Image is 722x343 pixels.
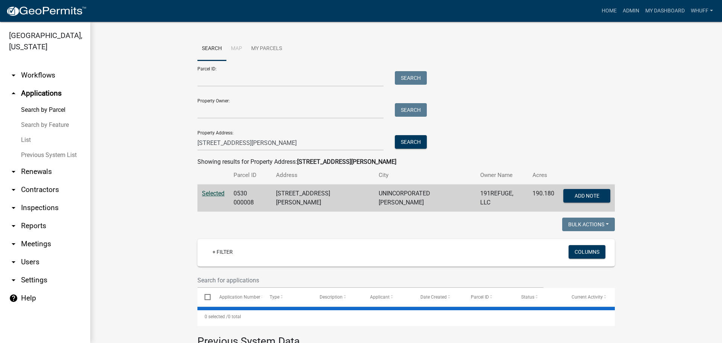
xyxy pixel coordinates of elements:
[9,276,18,285] i: arrow_drop_down
[528,166,559,184] th: Acres
[312,288,363,306] datatable-header-cell: Description
[395,135,427,149] button: Search
[320,294,343,300] span: Description
[272,166,374,184] th: Address
[514,288,564,306] datatable-header-cell: Status
[420,294,447,300] span: Date Created
[395,71,427,85] button: Search
[206,245,239,259] a: + Filter
[229,184,272,212] td: 0530 000008
[370,294,390,300] span: Applicant
[197,273,543,288] input: Search for applications
[9,185,18,194] i: arrow_drop_down
[219,294,260,300] span: Application Number
[620,4,642,18] a: Admin
[642,4,688,18] a: My Dashboard
[197,37,226,61] a: Search
[564,288,615,306] datatable-header-cell: Current Activity
[9,71,18,80] i: arrow_drop_down
[374,166,476,184] th: City
[9,258,18,267] i: arrow_drop_down
[562,218,615,231] button: Bulk Actions
[247,37,287,61] a: My Parcels
[572,294,603,300] span: Current Activity
[471,294,489,300] span: Parcel ID
[599,4,620,18] a: Home
[197,288,212,306] datatable-header-cell: Select
[270,294,279,300] span: Type
[262,288,312,306] datatable-header-cell: Type
[476,166,528,184] th: Owner Name
[212,288,262,306] datatable-header-cell: Application Number
[363,288,413,306] datatable-header-cell: Applicant
[464,288,514,306] datatable-header-cell: Parcel ID
[9,167,18,176] i: arrow_drop_down
[395,103,427,117] button: Search
[197,307,615,326] div: 0 total
[413,288,464,306] datatable-header-cell: Date Created
[197,157,615,166] div: Showing results for Property Address:
[229,166,272,184] th: Parcel ID
[528,184,559,212] td: 190.180
[272,184,374,212] td: [STREET_ADDRESS][PERSON_NAME]
[574,193,599,199] span: Add Note
[476,184,528,212] td: 191REFUGE, LLC
[9,294,18,303] i: help
[9,239,18,248] i: arrow_drop_down
[374,184,476,212] td: UNINCORPORATED [PERSON_NAME]
[688,4,716,18] a: whuff
[297,158,396,165] strong: [STREET_ADDRESS][PERSON_NAME]
[521,294,534,300] span: Status
[205,314,228,319] span: 0 selected /
[9,221,18,230] i: arrow_drop_down
[569,245,605,259] button: Columns
[9,89,18,98] i: arrow_drop_up
[9,203,18,212] i: arrow_drop_down
[202,190,224,197] a: Selected
[563,189,610,203] button: Add Note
